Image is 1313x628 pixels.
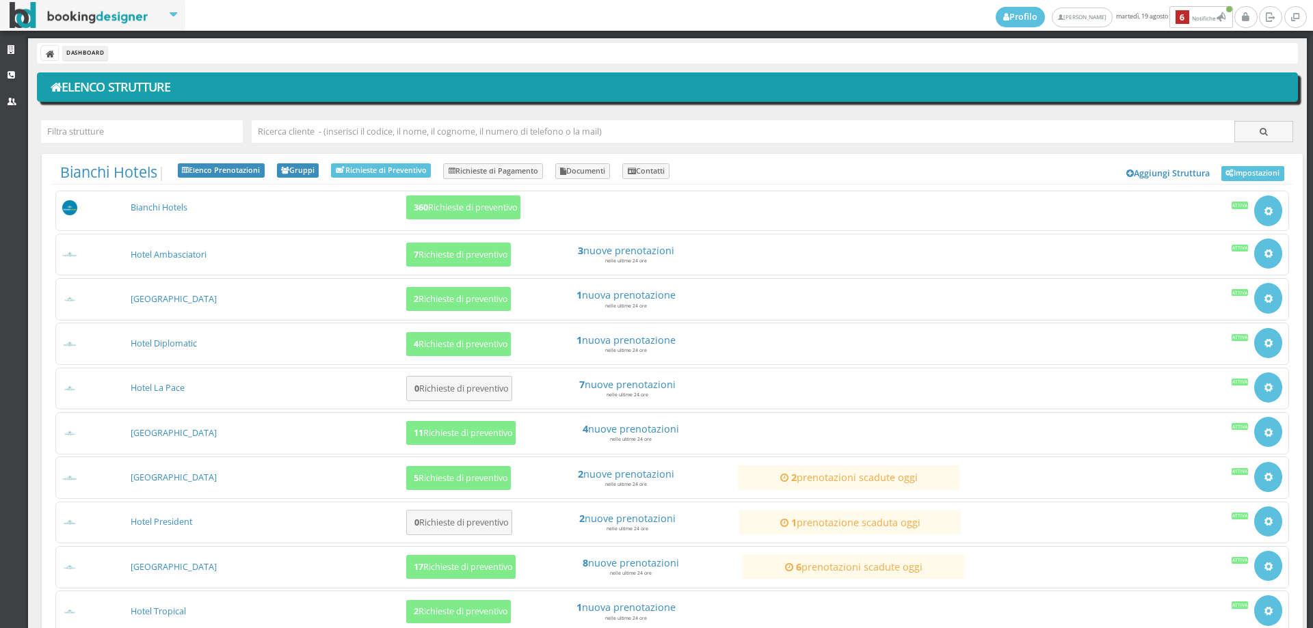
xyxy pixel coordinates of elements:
[443,163,543,180] a: Richieste di Pagamento
[745,517,955,528] a: 1prenotazione scaduta oggi
[1119,163,1218,184] a: Aggiungi Struttura
[406,332,511,356] button: 4Richieste di preventivo
[605,347,647,353] small: nelle ultime 24 ore
[10,2,148,29] img: BookingDesigner.com
[131,427,217,439] a: [GEOGRAPHIC_DATA]
[578,467,583,480] strong: 2
[1169,6,1233,28] button: 6Notifiche
[583,422,588,435] strong: 4
[796,560,801,573] strong: 6
[410,339,508,349] h5: Richieste di preventivo
[744,472,953,483] a: 2prenotazioni scadute oggi
[521,245,730,256] h4: nuove prenotazioni
[178,163,265,178] a: Elenco Prenotazioni
[605,615,647,621] small: nelle ultime 24 ore
[131,382,185,394] a: Hotel La Pace
[414,605,419,617] b: 2
[791,471,797,484] strong: 2
[526,423,735,435] a: 4nuove prenotazioni
[62,519,78,525] img: da2a24d07d3611ed9c9d0608f5526cb6_max100.png
[521,334,730,346] a: 1nuova prenotazione
[521,245,730,256] a: 3nuove prenotazioni
[605,481,647,487] small: nelle ultime 24 ore
[610,436,652,442] small: nelle ultime 24 ore
[410,383,509,394] h5: Richieste di preventivo
[410,294,508,304] h5: Richieste di preventivo
[1232,601,1249,608] div: Attiva
[47,76,1289,99] h1: Elenco Strutture
[579,378,585,391] strong: 7
[406,195,520,219] button: 360Richieste di preventivo
[1232,513,1249,519] div: Attiva
[131,338,197,349] a: Hotel Diplomatic
[1052,8,1113,27] a: [PERSON_NAME]
[576,288,582,301] strong: 1
[521,601,730,613] a: 1nuova prenotazione
[131,293,217,305] a: [GEOGRAPHIC_DATA]
[60,163,165,181] span: |
[414,249,419,260] b: 7
[252,120,1235,143] input: Ricerca cliente - (inserisci il codice, il nome, il cognome, il numero di telefono o la mail)
[1176,10,1189,25] b: 6
[1232,289,1249,296] div: Attiva
[1232,423,1249,430] div: Attiva
[526,423,735,435] h4: nuove prenotazioni
[62,251,78,258] img: a22403af7d3611ed9c9d0608f5526cb6_max100.png
[62,475,78,481] img: d1a594307d3611ed9c9d0608f5526cb6_max100.png
[521,468,730,480] a: 2nuove prenotazioni
[41,120,243,143] input: Filtra strutture
[744,472,953,483] h4: prenotazioni scadute oggi
[406,376,512,401] button: 0Richieste di preventivo
[996,6,1234,28] span: martedì, 19 agosto
[131,605,186,617] a: Hotel Tropical
[131,516,192,528] a: Hotel President
[410,249,508,260] h5: Richieste di preventivo
[610,570,652,576] small: nelle ultime 24 ore
[131,249,207,260] a: Hotel Ambasciatori
[1232,379,1249,385] div: Attiva
[414,517,419,528] b: 0
[62,385,78,392] img: c3084f9b7d3611ed9c9d0608f5526cb6_max100.png
[1232,334,1249,341] div: Attiva
[62,564,78,571] img: ea773b7e7d3611ed9c9d0608f5526cb6_max100.png
[414,427,423,439] b: 11
[521,289,730,301] h4: nuova prenotazione
[414,293,419,305] b: 2
[579,512,585,525] strong: 2
[406,421,516,445] button: 11Richieste di preventivo
[414,338,419,350] b: 4
[414,383,419,394] b: 0
[605,303,647,309] small: nelle ultime 24 ore
[1232,202,1249,208] div: Attiva
[1221,166,1284,181] a: Impostazioni
[1232,557,1249,564] div: Attiva
[522,379,732,390] h4: nuove prenotazioni
[521,334,730,346] h4: nuova prenotazione
[522,513,732,524] h4: nuove prenotazioni
[578,244,583,257] strong: 3
[996,7,1045,27] a: Profilo
[410,517,509,528] h5: Richieste di preventivo
[410,473,508,483] h5: Richieste di preventivo
[522,379,732,390] a: 7nuove prenotazioni
[62,297,78,303] img: b34dc2487d3611ed9c9d0608f5526cb6_max100.png
[60,162,157,182] a: Bianchi Hotels
[277,163,319,178] a: Gruppi
[414,561,423,573] b: 17
[406,600,511,624] button: 2Richieste di preventivo
[414,202,428,213] b: 360
[576,333,582,346] strong: 1
[521,601,730,613] h4: nuova prenotazione
[749,561,958,573] h4: prenotazioni scadute oggi
[62,341,78,347] img: baa77dbb7d3611ed9c9d0608f5526cb6_max100.png
[607,525,648,532] small: nelle ultime 24 ore
[410,606,508,616] h5: Richieste di preventivo
[605,258,647,264] small: nelle ultime 24 ore
[521,468,730,480] h4: nuove prenotazioni
[749,561,958,573] a: 6prenotazioni scadute oggi
[406,555,516,579] button: 17Richieste di preventivo
[521,289,730,301] a: 1nuova prenotazione
[131,561,217,573] a: [GEOGRAPHIC_DATA]
[406,287,511,311] button: 2Richieste di preventivo
[583,556,588,569] strong: 8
